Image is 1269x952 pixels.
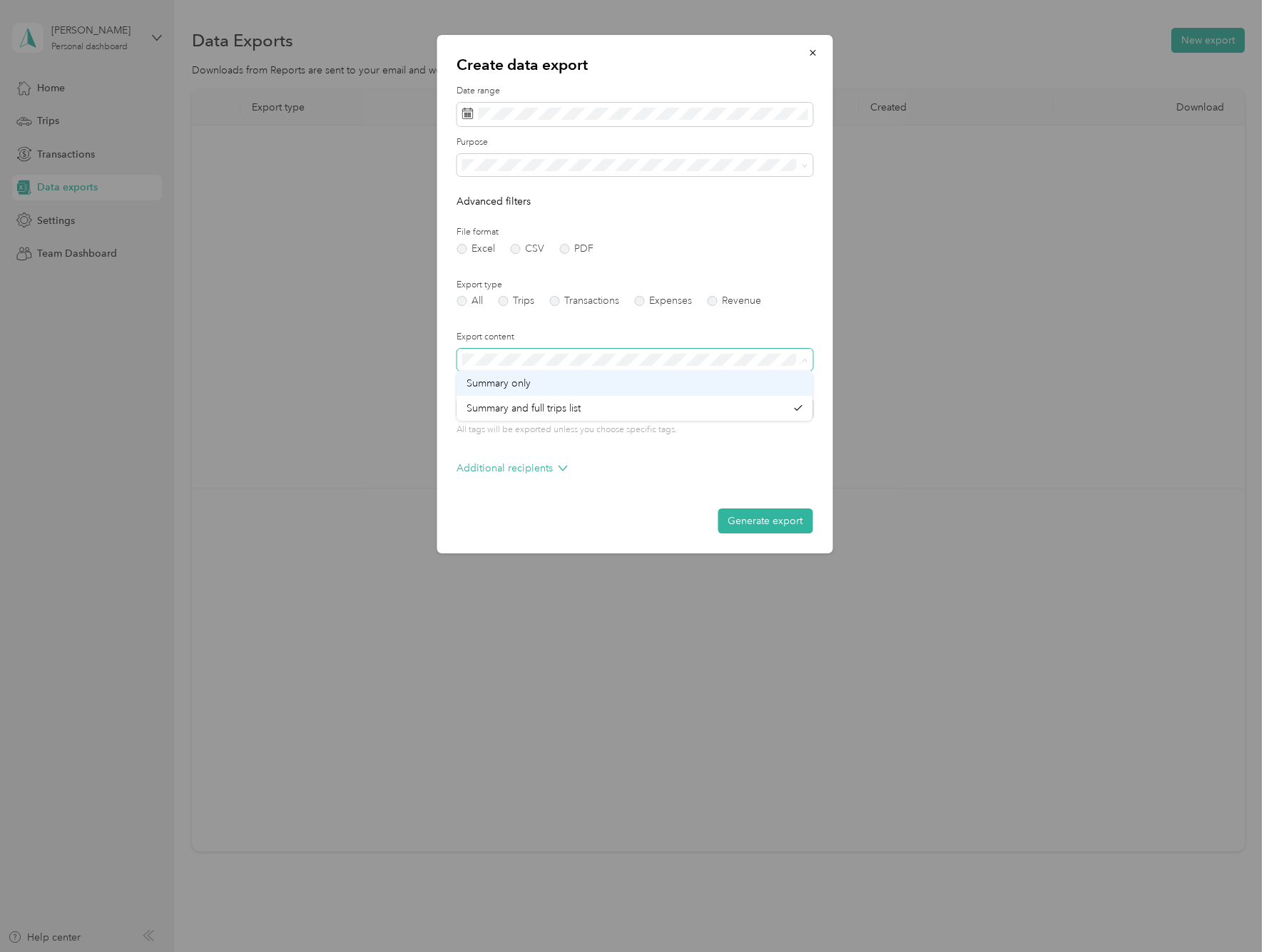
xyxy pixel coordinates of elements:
label: Expenses [634,296,692,306]
label: CSV [510,244,544,254]
label: Excel [457,244,495,254]
p: Advanced filters [457,194,812,209]
label: File format [457,226,812,239]
label: All [457,296,483,306]
span: Summary only [467,377,531,389]
label: Export content [457,331,812,344]
p: All tags will be exported unless you choose specific tags. [457,424,812,436]
iframe: Everlance-gr Chat Button Frame [1189,872,1269,952]
span: Summary and full trips list [467,402,581,414]
label: Revenue [707,296,761,306]
label: Export type [457,279,812,292]
label: Trips [498,296,534,306]
label: Date range [457,85,812,98]
label: Purpose [457,136,812,149]
p: Create data export [457,55,812,75]
button: Generate export [718,508,812,533]
p: Additional recipients [457,461,567,476]
label: PDF [559,244,593,254]
label: Transactions [549,296,619,306]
